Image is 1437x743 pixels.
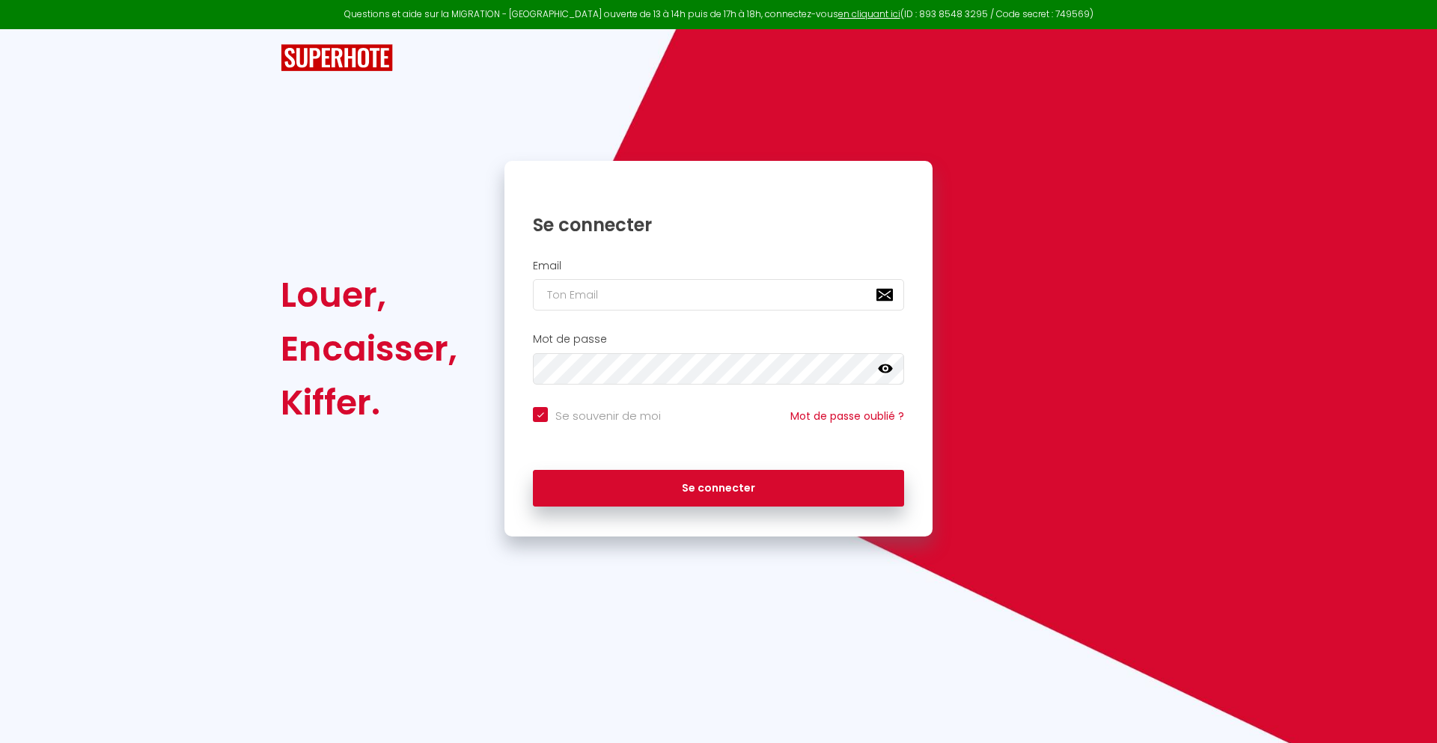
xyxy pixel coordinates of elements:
[533,279,904,311] input: Ton Email
[281,322,457,376] div: Encaisser,
[281,376,457,429] div: Kiffer.
[790,409,904,424] a: Mot de passe oublié ?
[533,260,904,272] h2: Email
[838,7,900,20] a: en cliquant ici
[281,44,393,72] img: SuperHote logo
[533,213,904,236] h1: Se connecter
[281,268,457,322] div: Louer,
[533,470,904,507] button: Se connecter
[533,333,904,346] h2: Mot de passe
